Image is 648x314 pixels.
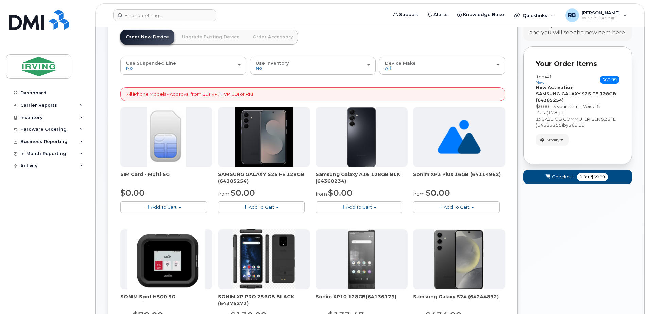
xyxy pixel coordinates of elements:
span: Support [399,11,418,18]
div: Choose product from the left side and you will see the new item here. [529,21,626,37]
p: Your Order Items [536,59,619,69]
span: No [256,65,262,71]
div: SIM Card - Multi 5G [120,171,212,185]
span: Use Suspended Line [126,60,176,66]
span: Add To Cart [444,204,470,210]
span: Device Make [385,60,416,66]
button: Add To Cart [316,201,402,213]
img: s24.jpg [434,229,484,289]
img: A16_-_JDI.png [347,107,376,167]
small: from [413,191,425,197]
span: Add To Cart [346,204,372,210]
a: Upgrade Existing Device [176,30,245,45]
span: Quicklinks [523,13,547,18]
div: SONIM Spot H500 5G [120,293,212,307]
span: RB [568,11,576,19]
a: Knowledge Base [453,8,509,21]
span: Checkout [552,174,574,180]
small: new [536,80,544,85]
span: $0.00 [426,188,450,198]
h3: Item [536,74,552,84]
a: Alerts [423,8,453,21]
a: Order Accessory [247,30,298,45]
strong: New Activation [536,85,574,90]
img: SONIM_XP_PRO_-_JDIRVING.png [232,229,296,289]
div: SONIM XP PRO 256GB BLACK (64375272) [218,293,310,307]
span: Wireless Admin [582,15,620,21]
button: Checkout 1 for $69.99 [523,170,632,184]
p: All iPhone Models - Approval from Bus VP, IT VP, JDI or RKI [127,91,253,98]
span: $69.99 [591,174,605,180]
span: CASE OB COMMUTER BLK S25FE (64385255) [536,116,616,128]
div: $0.00 - 3 year term – Voice & Data(128gb) [536,103,619,116]
a: Support [389,8,423,21]
span: Use Inventory [256,60,289,66]
div: Sonim XP3 Plus 16GB (64114962) [413,171,505,185]
span: Add To Cart [151,204,177,210]
img: SONIM.png [127,229,205,289]
small: from [316,191,327,197]
img: XP10.jpg [348,229,375,289]
div: Samsung Galaxy A16 128GB BLK (64360234) [316,171,408,185]
span: for [582,174,591,180]
button: Add To Cart [413,201,500,213]
img: 00D627D4-43E9-49B7-A367-2C99342E128C.jpg [147,107,186,167]
span: 1 [580,174,582,180]
img: image-20250915-182548.jpg [235,107,293,167]
span: Add To Cart [249,204,274,210]
button: Use Suspended Line No [120,57,246,74]
button: Use Inventory No [250,57,376,74]
span: $0.00 [231,188,255,198]
div: Sonim XP10 128GB(64136173) [316,293,408,307]
small: from [218,191,229,197]
span: #1 [546,74,552,80]
span: 1 [536,116,539,122]
span: Knowledge Base [463,11,504,18]
button: Device Make All [379,57,505,74]
input: Find something... [113,9,216,21]
div: Samsung Galaxy S24 (64244892) [413,293,505,307]
div: Roberts, Brad [561,8,632,22]
button: Modify [536,134,569,146]
span: Modify [546,137,560,143]
span: $69.99 [568,122,585,128]
span: No [126,65,133,71]
button: Add To Cart [218,201,305,213]
div: Quicklinks [510,8,559,22]
span: $69.99 [600,76,619,84]
strong: SAMSUNG GALAXY S25 FE 128GB (64385254) [536,91,616,103]
img: no_image_found-2caef05468ed5679b831cfe6fc140e25e0c280774317ffc20a367ab7fd17291e.png [438,107,481,167]
span: All [385,65,391,71]
span: $0.00 [328,188,353,198]
span: Alerts [433,11,448,18]
div: x by [536,116,619,128]
span: $0.00 [120,188,145,198]
button: Add To Cart [120,201,207,213]
a: Order New Device [120,30,174,45]
span: [PERSON_NAME] [582,10,620,15]
div: SAMSUNG GALAXY S25 FE 128GB (64385254) [218,171,310,185]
